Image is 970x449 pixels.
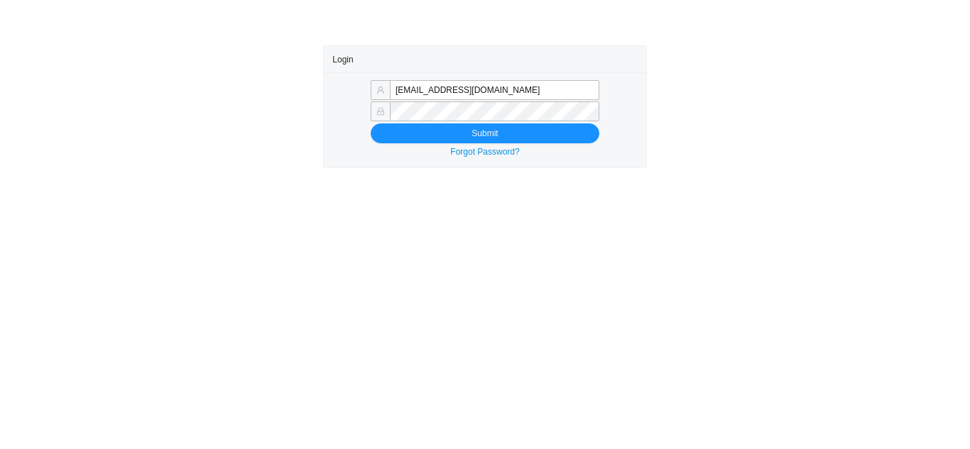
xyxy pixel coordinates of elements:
button: Submit [371,123,599,143]
div: Login [332,46,637,72]
input: Email [390,80,599,100]
span: Submit [472,126,498,140]
span: user [376,86,385,94]
span: lock [376,107,385,116]
a: Forgot Password? [450,147,519,157]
